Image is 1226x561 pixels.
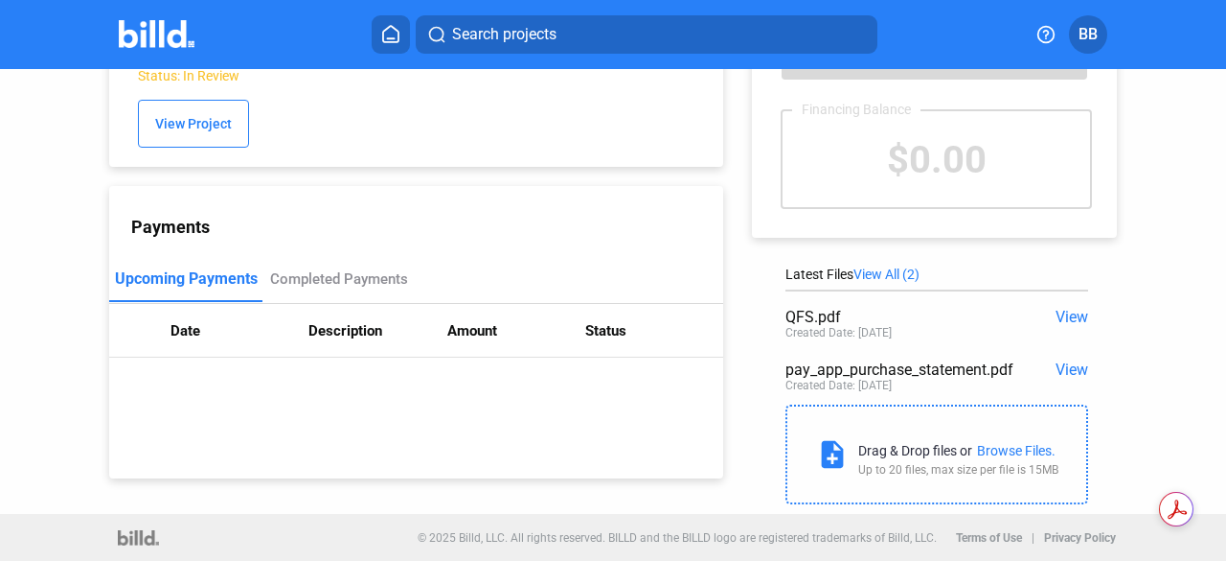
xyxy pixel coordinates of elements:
[138,68,583,83] div: Status: In Review
[138,100,249,148] button: View Project
[785,379,892,392] div: Created Date: [DATE]
[270,270,408,288] div: Completed Payments
[956,531,1022,545] b: Terms of Use
[1056,361,1088,379] span: View
[1056,308,1088,326] span: View
[115,269,258,288] div: Upcoming Payments
[447,304,585,358] th: Amount
[785,308,1028,326] div: QFS.pdf
[858,463,1058,477] div: Up to 20 files, max size per file is 15MB
[1044,531,1116,545] b: Privacy Policy
[783,111,1090,207] div: $0.00
[131,217,723,237] div: Payments
[418,531,937,545] p: © 2025 Billd, LLC. All rights reserved. BILLD and the BILLD logo are registered trademarks of Bil...
[585,304,723,358] th: Status
[1032,531,1034,545] p: |
[155,117,232,132] span: View Project
[416,15,877,54] button: Search projects
[785,267,1088,282] div: Latest Files
[977,443,1056,458] div: Browse Files.
[858,443,972,458] div: Drag & Drop files or
[816,438,849,471] mat-icon: note_add
[452,23,556,46] span: Search projects
[853,267,919,282] span: View All (2)
[170,304,308,358] th: Date
[1078,23,1098,46] span: BB
[785,361,1028,379] div: pay_app_purchase_statement.pdf
[119,20,194,48] img: Billd Company Logo
[118,530,159,546] img: logo
[792,102,920,117] div: Financing Balance
[1069,15,1107,54] button: BB
[308,304,446,358] th: Description
[785,326,892,339] div: Created Date: [DATE]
